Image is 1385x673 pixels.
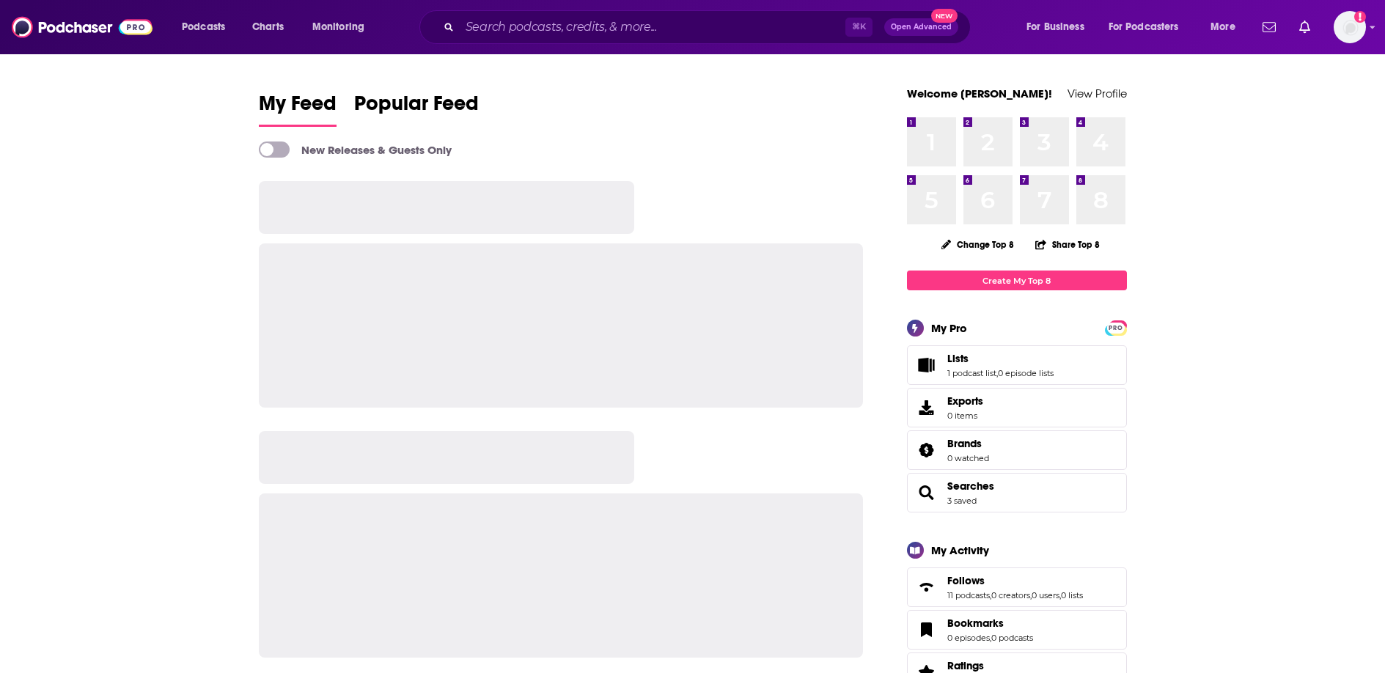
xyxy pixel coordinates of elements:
[947,437,989,450] a: Brands
[931,9,958,23] span: New
[947,352,969,365] span: Lists
[947,368,996,378] a: 1 podcast list
[1107,323,1125,334] span: PRO
[1354,11,1366,23] svg: Add a profile image
[947,659,1033,672] a: Ratings
[947,411,983,421] span: 0 items
[912,440,941,460] a: Brands
[1211,17,1235,37] span: More
[998,368,1054,378] a: 0 episode lists
[354,91,479,125] span: Popular Feed
[947,633,990,643] a: 0 episodes
[947,574,985,587] span: Follows
[1026,17,1084,37] span: For Business
[845,18,872,37] span: ⌘ K
[243,15,293,39] a: Charts
[1109,17,1179,37] span: For Podcasters
[947,617,1033,630] a: Bookmarks
[1257,15,1282,40] a: Show notifications dropdown
[1032,590,1059,600] a: 0 users
[1099,15,1200,39] button: open menu
[991,590,1030,600] a: 0 creators
[947,659,984,672] span: Ratings
[990,633,991,643] span: ,
[947,479,994,493] a: Searches
[907,610,1127,650] span: Bookmarks
[947,394,983,408] span: Exports
[1061,590,1083,600] a: 0 lists
[172,15,244,39] button: open menu
[354,91,479,127] a: Popular Feed
[912,619,941,640] a: Bookmarks
[1293,15,1316,40] a: Show notifications dropdown
[433,10,985,44] div: Search podcasts, credits, & more...
[991,633,1033,643] a: 0 podcasts
[1030,590,1032,600] span: ,
[1107,322,1125,333] a: PRO
[252,17,284,37] span: Charts
[259,141,452,158] a: New Releases & Guests Only
[907,345,1127,385] span: Lists
[996,368,998,378] span: ,
[1016,15,1103,39] button: open menu
[12,13,153,41] img: Podchaser - Follow, Share and Rate Podcasts
[947,453,989,463] a: 0 watched
[947,437,982,450] span: Brands
[933,235,1024,254] button: Change Top 8
[947,590,990,600] a: 11 podcasts
[947,574,1083,587] a: Follows
[1200,15,1254,39] button: open menu
[931,543,989,557] div: My Activity
[912,397,941,418] span: Exports
[884,18,958,36] button: Open AdvancedNew
[1334,11,1366,43] img: User Profile
[990,590,991,600] span: ,
[912,482,941,503] a: Searches
[931,321,967,335] div: My Pro
[912,577,941,597] a: Follows
[907,388,1127,427] a: Exports
[947,617,1004,630] span: Bookmarks
[907,271,1127,290] a: Create My Top 8
[912,355,941,375] a: Lists
[891,23,952,31] span: Open Advanced
[1334,11,1366,43] span: Logged in as alexatarchetype
[907,473,1127,512] span: Searches
[947,352,1054,365] a: Lists
[182,17,225,37] span: Podcasts
[259,91,337,125] span: My Feed
[947,496,977,506] a: 3 saved
[1035,230,1101,259] button: Share Top 8
[907,87,1052,100] a: Welcome [PERSON_NAME]!
[302,15,383,39] button: open menu
[907,567,1127,607] span: Follows
[312,17,364,37] span: Monitoring
[460,15,845,39] input: Search podcasts, credits, & more...
[1334,11,1366,43] button: Show profile menu
[259,91,337,127] a: My Feed
[1059,590,1061,600] span: ,
[1068,87,1127,100] a: View Profile
[907,430,1127,470] span: Brands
